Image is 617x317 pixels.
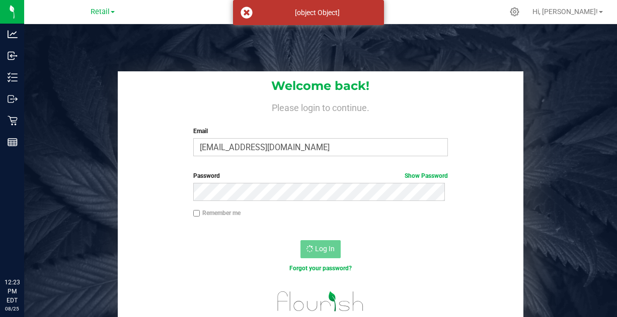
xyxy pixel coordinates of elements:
inline-svg: Retail [8,116,18,126]
label: Remember me [193,208,241,218]
inline-svg: Outbound [8,94,18,104]
div: [object Object] [258,8,376,18]
input: Remember me [193,210,200,217]
span: Password [193,172,220,179]
h1: Welcome back! [118,79,523,92]
p: 08/25 [5,305,20,312]
span: Log In [315,245,335,253]
div: Manage settings [508,7,521,17]
inline-svg: Reports [8,137,18,147]
p: 12:23 PM EDT [5,278,20,305]
label: Email [193,127,448,136]
h4: Please login to continue. [118,100,523,113]
inline-svg: Inbound [8,51,18,61]
inline-svg: Analytics [8,29,18,39]
span: Hi, [PERSON_NAME]! [532,8,598,16]
inline-svg: Inventory [8,72,18,82]
a: Show Password [405,172,448,179]
span: Retail [91,8,110,16]
button: Log In [300,240,341,258]
a: Forgot your password? [289,265,352,272]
